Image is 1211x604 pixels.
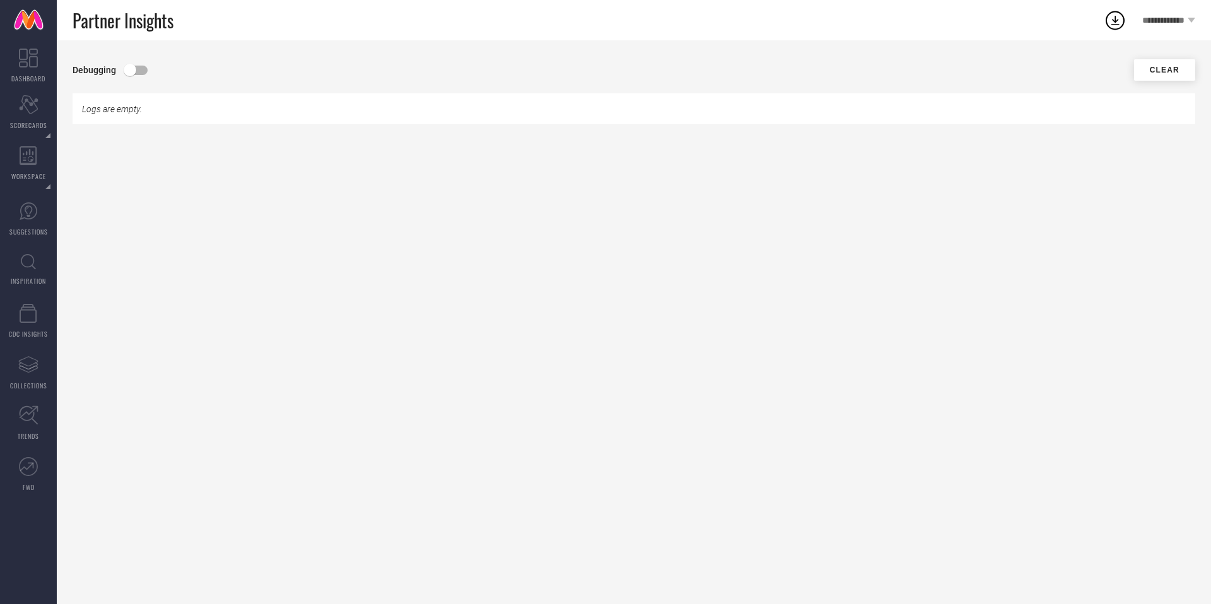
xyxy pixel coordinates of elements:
[10,120,47,130] span: SCORECARDS
[10,381,47,390] span: COLLECTIONS
[73,65,116,75] span: Debugging
[11,74,45,83] span: DASHBOARD
[1134,59,1195,81] button: Clear
[73,8,173,33] span: Partner Insights
[11,171,46,181] span: WORKSPACE
[1104,9,1126,32] div: Open download list
[9,227,48,236] span: SUGGESTIONS
[23,482,35,492] span: FWD
[11,276,46,286] span: INSPIRATION
[82,104,142,114] span: Logs are empty.
[18,431,39,441] span: TRENDS
[9,329,48,339] span: CDC INSIGHTS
